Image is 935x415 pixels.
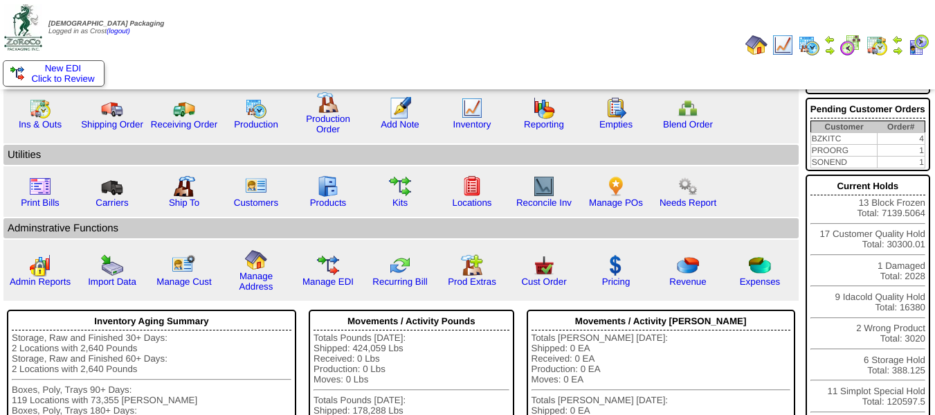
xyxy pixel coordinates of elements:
a: Inventory [453,119,491,130]
img: arrowleft.gif [824,34,835,45]
img: calendarinout.gif [866,34,888,56]
img: arrowright.gif [824,45,835,56]
img: factory2.gif [173,175,195,197]
img: import.gif [101,254,123,276]
img: factory.gif [317,91,339,114]
td: 1 [878,145,925,157]
a: Carriers [96,197,128,208]
a: Ins & Outs [19,119,62,130]
td: Adminstrative Functions [3,218,799,238]
img: ediSmall.gif [10,67,24,80]
img: cust_order.png [533,254,555,276]
span: New EDI [45,63,82,73]
a: Manage Address [239,271,273,292]
img: arrowleft.gif [892,34,903,45]
a: Reporting [524,119,564,130]
a: Kits [392,197,408,208]
img: line_graph.gif [461,97,483,119]
td: 1 [878,157,925,168]
div: Movements / Activity [PERSON_NAME] [532,312,790,330]
img: customers.gif [245,175,267,197]
a: New EDI Click to Review [10,63,97,84]
a: Manage POs [589,197,643,208]
a: Manage Cust [156,276,211,287]
img: calendarprod.gif [798,34,820,56]
img: line_graph.gif [772,34,794,56]
div: Pending Customer Orders [810,100,925,118]
div: Current Holds [810,177,925,195]
a: Production Order [306,114,350,134]
a: Revenue [669,276,706,287]
a: Recurring Bill [372,276,427,287]
img: cabinet.gif [317,175,339,197]
img: home.gif [745,34,768,56]
img: calendarblend.gif [839,34,862,56]
img: edi.gif [317,254,339,276]
img: network.png [677,97,699,119]
img: prodextras.gif [461,254,483,276]
img: arrowright.gif [892,45,903,56]
a: Admin Reports [10,276,71,287]
a: Expenses [740,276,781,287]
a: Ship To [169,197,199,208]
img: calendarprod.gif [245,97,267,119]
img: orders.gif [389,97,411,119]
img: truck.gif [101,97,123,119]
img: po.png [605,175,627,197]
img: reconcile.gif [389,254,411,276]
div: Movements / Activity Pounds [314,312,509,330]
img: truck2.gif [173,97,195,119]
a: (logout) [107,28,130,35]
img: workflow.gif [389,175,411,197]
img: home.gif [245,249,267,271]
a: Pricing [602,276,630,287]
img: truck3.gif [101,175,123,197]
img: pie_chart.png [677,254,699,276]
img: line_graph2.gif [533,175,555,197]
a: Print Bills [21,197,60,208]
a: Products [310,197,347,208]
span: [DEMOGRAPHIC_DATA] Packaging [48,20,164,28]
img: managecust.png [172,254,197,276]
a: Import Data [88,276,136,287]
img: dollar.gif [605,254,627,276]
td: 4 [878,133,925,145]
td: PROORG [810,145,877,157]
a: Needs Report [660,197,716,208]
a: Receiving Order [151,119,217,130]
a: Customers [234,197,278,208]
th: Order# [878,121,925,133]
a: Cust Order [521,276,566,287]
a: Add Note [381,119,419,130]
div: Inventory Aging Summary [12,312,291,330]
img: invoice2.gif [29,175,51,197]
img: graph.gif [533,97,555,119]
a: Locations [452,197,491,208]
img: zoroco-logo-small.webp [4,4,42,51]
span: Logged in as Crost [48,20,164,35]
a: Blend Order [663,119,713,130]
img: workflow.png [677,175,699,197]
img: graph2.png [29,254,51,276]
img: pie_chart2.png [749,254,771,276]
span: Click to Review [10,73,97,84]
img: calendarcustomer.gif [907,34,929,56]
td: BZKITC [810,133,877,145]
td: SONEND [810,157,877,168]
a: Manage EDI [302,276,354,287]
img: workorder.gif [605,97,627,119]
img: locations.gif [461,175,483,197]
a: Shipping Order [81,119,143,130]
a: Empties [599,119,633,130]
a: Production [234,119,278,130]
th: Customer [810,121,877,133]
img: calendarinout.gif [29,97,51,119]
a: Prod Extras [448,276,496,287]
td: Utilities [3,145,799,165]
a: Reconcile Inv [516,197,572,208]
